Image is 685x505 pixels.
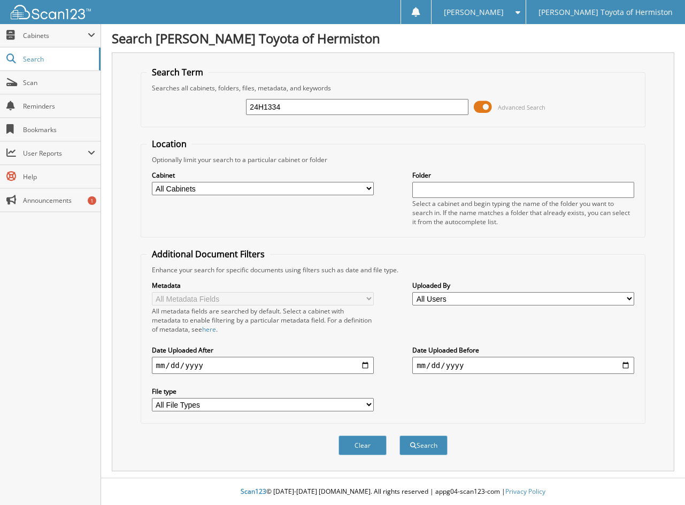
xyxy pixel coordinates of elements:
[23,78,95,87] span: Scan
[412,199,634,226] div: Select a cabinet and begin typing the name of the folder you want to search in. If the name match...
[444,9,504,16] span: [PERSON_NAME]
[23,125,95,134] span: Bookmarks
[152,346,374,355] label: Date Uploaded After
[412,171,634,180] label: Folder
[23,172,95,181] span: Help
[152,171,374,180] label: Cabinet
[202,325,216,334] a: here
[152,307,374,334] div: All metadata fields are searched by default. Select a cabinet with metadata to enable filtering b...
[147,155,640,164] div: Optionally limit your search to a particular cabinet or folder
[101,479,685,505] div: © [DATE]-[DATE] [DOMAIN_NAME]. All rights reserved | appg04-scan123-com |
[88,196,96,205] div: 1
[152,357,374,374] input: start
[11,5,91,19] img: scan123-logo-white.svg
[241,487,266,496] span: Scan123
[152,387,374,396] label: File type
[23,31,88,40] span: Cabinets
[147,66,209,78] legend: Search Term
[412,346,634,355] label: Date Uploaded Before
[23,55,94,64] span: Search
[23,149,88,158] span: User Reports
[147,248,270,260] legend: Additional Document Filters
[147,83,640,93] div: Searches all cabinets, folders, files, metadata, and keywords
[338,435,387,455] button: Clear
[147,138,192,150] legend: Location
[399,435,448,455] button: Search
[498,103,545,111] span: Advanced Search
[412,357,634,374] input: end
[147,265,640,274] div: Enhance your search for specific documents using filters such as date and file type.
[632,454,685,505] iframe: Chat Widget
[152,281,374,290] label: Metadata
[412,281,634,290] label: Uploaded By
[505,487,545,496] a: Privacy Policy
[23,102,95,111] span: Reminders
[112,29,674,47] h1: Search [PERSON_NAME] Toyota of Hermiston
[23,196,95,205] span: Announcements
[538,9,673,16] span: [PERSON_NAME] Toyota of Hermiston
